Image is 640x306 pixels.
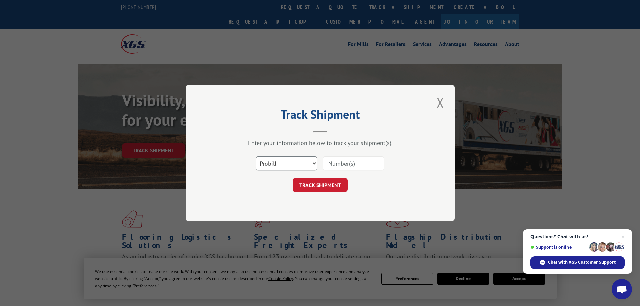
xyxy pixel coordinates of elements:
[293,178,348,192] button: TRACK SHIPMENT
[530,256,625,269] span: Chat with XGS Customer Support
[435,93,446,112] button: Close modal
[612,279,632,299] a: Open chat
[530,234,625,239] span: Questions? Chat with us!
[530,245,587,250] span: Support is online
[219,110,421,122] h2: Track Shipment
[548,259,616,265] span: Chat with XGS Customer Support
[219,139,421,147] div: Enter your information below to track your shipment(s).
[323,156,384,170] input: Number(s)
